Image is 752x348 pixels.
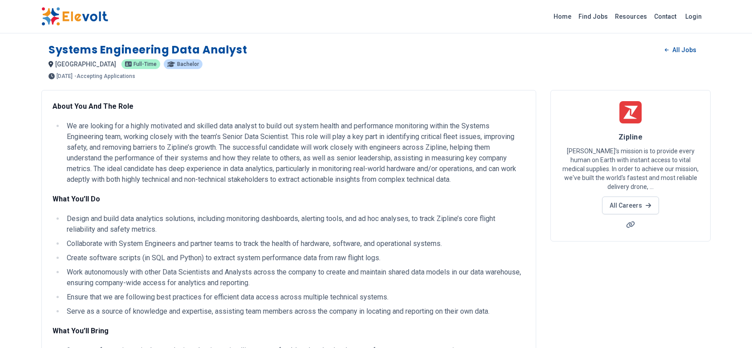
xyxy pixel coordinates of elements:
[658,43,703,57] a: All Jobs
[64,253,525,263] li: Create software scripts (in SQL and Python) to extract system performance data from raw flight logs.
[619,101,642,123] img: Zipline
[64,213,525,235] li: Design and build data analytics solutions, including monitoring dashboards, alerting tools, and a...
[55,61,116,68] span: [GEOGRAPHIC_DATA]
[57,74,73,79] span: [DATE]
[651,9,680,24] a: Contact
[64,121,525,185] li: We are looking for a highly motivated and skilled data analyst to build out system health and per...
[64,267,525,288] li: Work autonomously with other Data Scientists and Analysts across the company to create and mainta...
[575,9,611,24] a: Find Jobs
[53,195,100,203] strong: What You’ll Do
[41,7,108,26] img: Elevolt
[64,292,525,303] li: Ensure that we are following best practices for efficient data access across multiple technical s...
[602,197,659,214] a: All Careers
[53,327,109,335] strong: What You’ll Bring
[49,43,247,57] h1: Systems Engineering Data Analyst
[74,74,135,79] p: - Accepting Applications
[64,238,525,249] li: Collaborate with System Engineers and partner teams to track the health of hardware, software, an...
[133,61,157,67] span: Full-time
[562,147,699,191] p: [PERSON_NAME]'s mission is to provide every human on Earth with instant access to vital medical s...
[619,133,643,141] span: Zipline
[64,306,525,317] li: Serve as a source of knowledge and expertise, assisting team members across the company in locati...
[177,61,199,67] span: Bachelor
[53,102,133,111] strong: About You And The Role
[611,9,651,24] a: Resources
[550,9,575,24] a: Home
[680,8,707,25] a: Login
